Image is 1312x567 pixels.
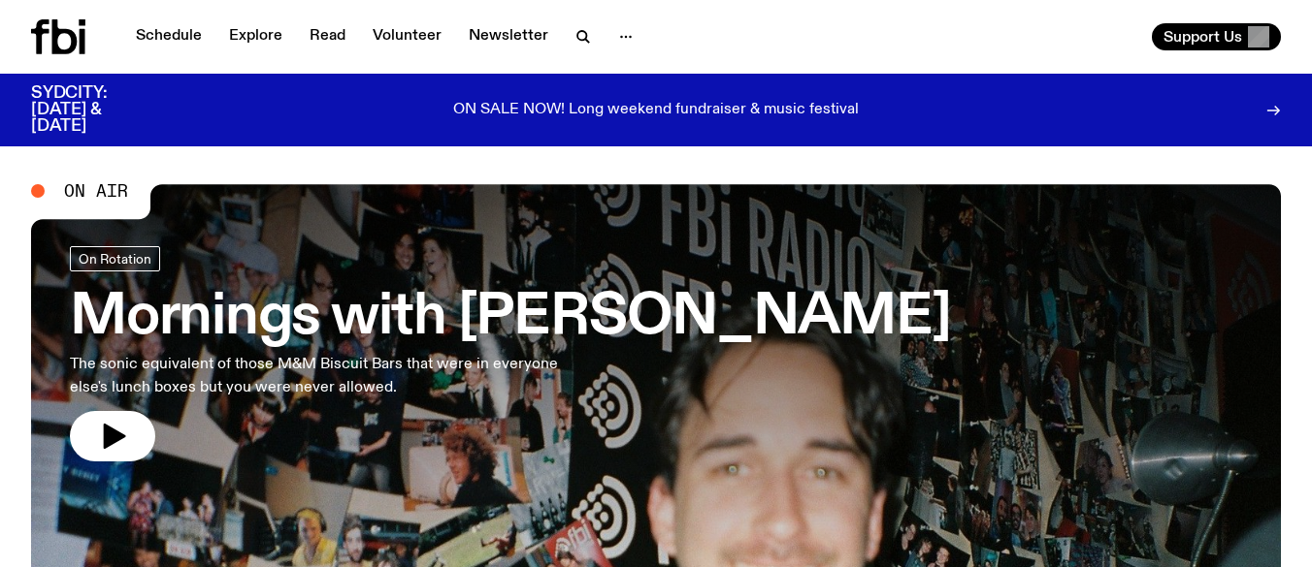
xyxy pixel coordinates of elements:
a: Explore [217,23,294,50]
a: Schedule [124,23,213,50]
a: Volunteer [361,23,453,50]
p: ON SALE NOW! Long weekend fundraiser & music festival [453,102,859,119]
span: On Rotation [79,251,151,266]
a: Mornings with [PERSON_NAME]The sonic equivalent of those M&M Biscuit Bars that were in everyone e... [70,246,951,461]
a: Newsletter [457,23,560,50]
a: Read [298,23,357,50]
a: On Rotation [70,246,160,271]
h3: SYDCITY: [DATE] & [DATE] [31,85,155,135]
h3: Mornings with [PERSON_NAME] [70,291,951,345]
p: The sonic equivalent of those M&M Biscuit Bars that were in everyone else's lunch boxes but you w... [70,353,567,399]
span: Support Us [1164,28,1242,46]
span: On Air [64,182,128,200]
button: Support Us [1152,23,1281,50]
